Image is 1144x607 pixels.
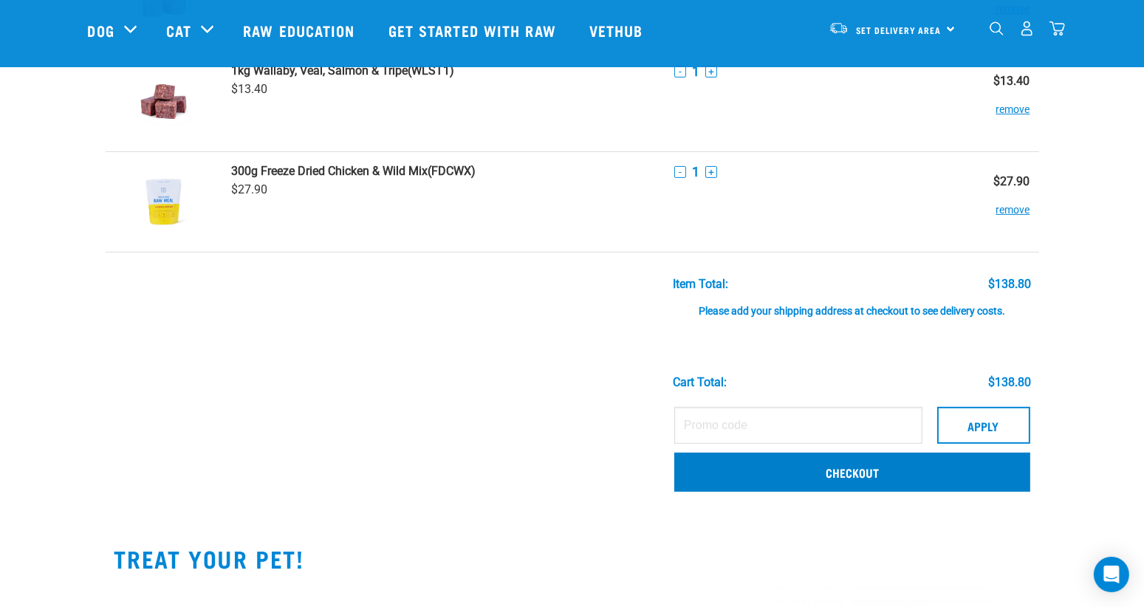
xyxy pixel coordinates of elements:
a: Raw Education [228,1,373,60]
button: - [674,166,686,178]
span: $27.90 [231,182,267,196]
input: Promo code [674,407,922,444]
button: + [705,66,717,78]
div: $138.80 [988,278,1031,291]
span: Set Delivery Area [856,27,942,32]
span: $13.40 [231,82,267,96]
img: user.png [1019,21,1035,36]
a: 300g Freeze Dried Chicken & Wild Mix(FDCWX) [231,164,657,178]
img: home-icon@2x.png [1049,21,1065,36]
div: Cart total: [673,376,727,389]
img: van-moving.png [829,21,849,35]
a: 1kg Wallaby, Veal, Salmon & Tripe(WLST1) [231,64,657,78]
button: remove [996,188,1030,217]
div: $138.80 [988,376,1031,389]
a: Dog [88,19,114,41]
h2: TREAT YOUR PET! [114,545,1030,572]
div: Item Total: [673,278,728,291]
a: Get started with Raw [374,1,575,60]
div: Please add your shipping address at checkout to see delivery costs. [673,291,1031,318]
img: home-icon-1@2x.png [990,21,1004,35]
td: $27.90 [945,152,1038,253]
img: Wallaby, Veal, Salmon & Tripe [126,64,202,140]
div: Open Intercom Messenger [1094,557,1129,592]
a: Cat [166,19,191,41]
button: Apply [937,407,1030,444]
span: 1 [692,64,699,79]
img: Freeze Dried Chicken & Wild Mix [126,164,202,240]
a: Checkout [674,453,1030,491]
a: Vethub [575,1,662,60]
strong: 1kg Wallaby, Veal, Salmon & Tripe [231,64,408,78]
button: - [674,66,686,78]
td: $13.40 [945,52,1038,152]
span: 1 [692,164,699,179]
strong: 300g Freeze Dried Chicken & Wild Mix [231,164,428,178]
button: remove [996,88,1030,117]
button: + [705,166,717,178]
